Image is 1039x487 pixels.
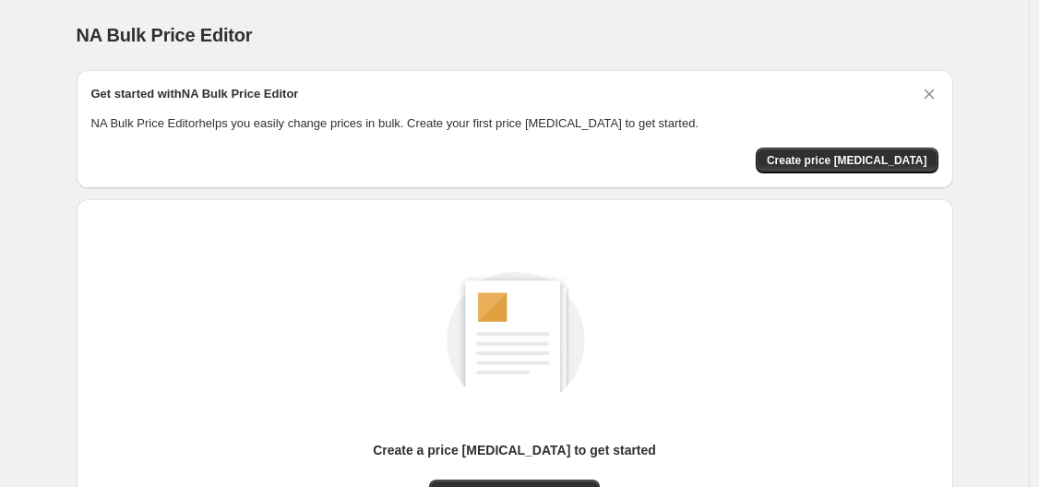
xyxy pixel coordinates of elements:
p: NA Bulk Price Editor helps you easily change prices in bulk. Create your first price [MEDICAL_DAT... [91,114,938,133]
button: Dismiss card [920,85,938,103]
span: Create price [MEDICAL_DATA] [767,153,927,168]
p: Create a price [MEDICAL_DATA] to get started [373,441,656,459]
h2: Get started with NA Bulk Price Editor [91,85,299,103]
button: Create price change job [756,148,938,173]
span: NA Bulk Price Editor [77,25,253,45]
